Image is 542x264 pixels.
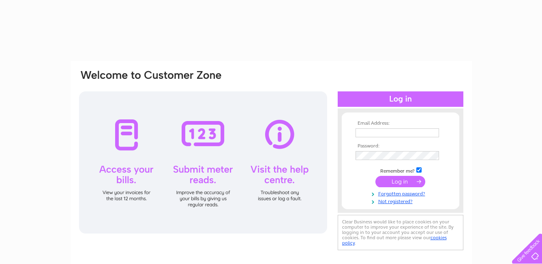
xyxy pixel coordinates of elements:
[375,176,425,187] input: Submit
[353,166,448,174] td: Remember me?
[342,235,447,246] a: cookies policy
[353,143,448,149] th: Password:
[338,215,463,250] div: Clear Business would like to place cookies on your computer to improve your experience of the sit...
[356,197,448,205] a: Not registered?
[356,189,448,197] a: Forgotten password?
[353,121,448,126] th: Email Address:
